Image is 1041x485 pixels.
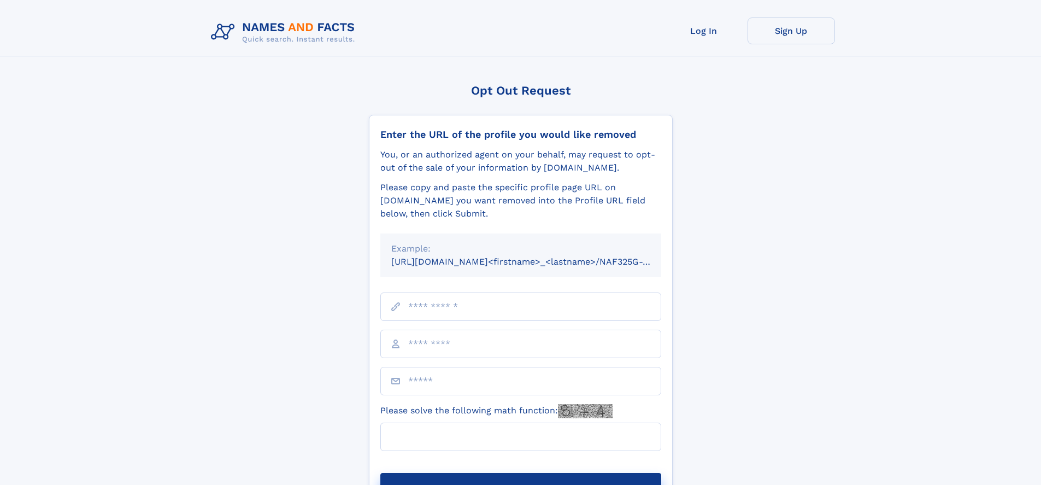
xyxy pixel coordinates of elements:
[391,256,682,267] small: [URL][DOMAIN_NAME]<firstname>_<lastname>/NAF325G-xxxxxxxx
[380,128,661,141] div: Enter the URL of the profile you would like removed
[369,84,673,97] div: Opt Out Request
[380,181,661,220] div: Please copy and paste the specific profile page URL on [DOMAIN_NAME] you want removed into the Pr...
[391,242,650,255] div: Example:
[207,17,364,47] img: Logo Names and Facts
[748,17,835,44] a: Sign Up
[380,148,661,174] div: You, or an authorized agent on your behalf, may request to opt-out of the sale of your informatio...
[380,404,613,418] label: Please solve the following math function:
[660,17,748,44] a: Log In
